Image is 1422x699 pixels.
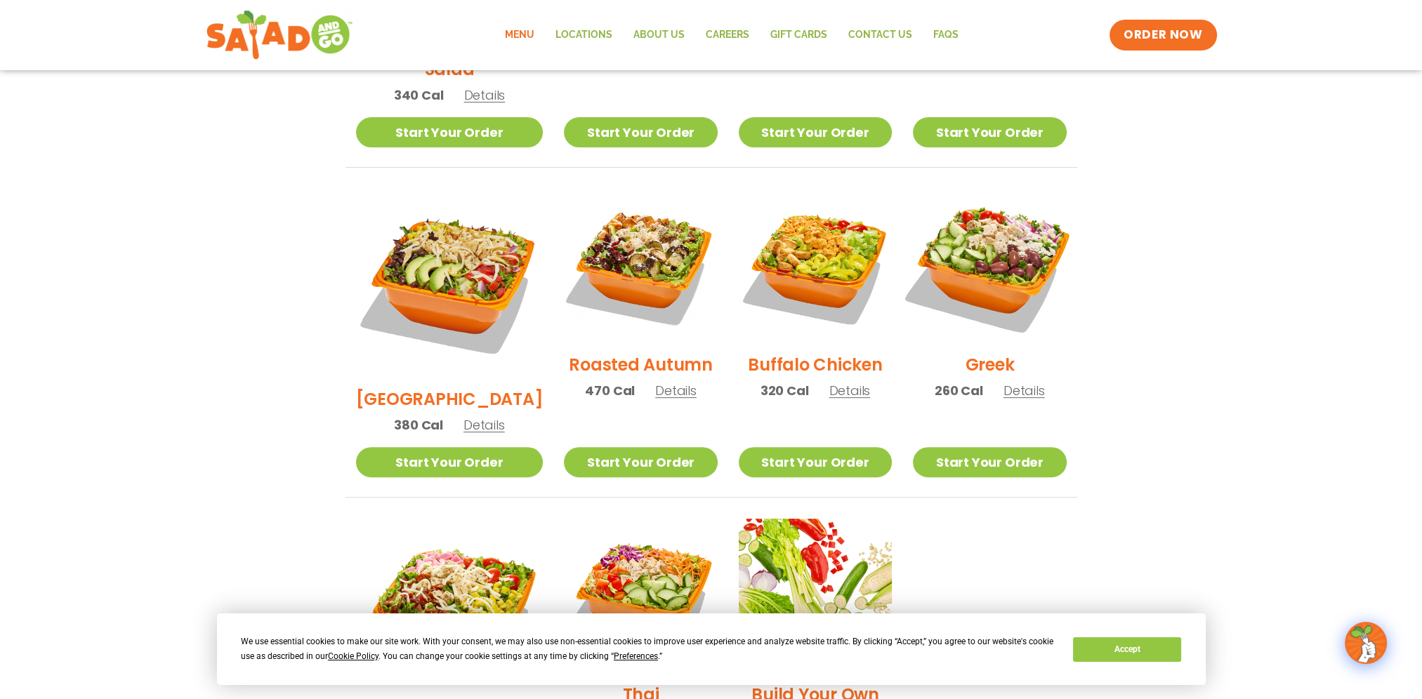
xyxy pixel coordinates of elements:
img: Product photo for Thai Salad [564,519,717,672]
span: 380 Cal [394,415,443,434]
img: wpChatIcon [1346,623,1385,663]
span: Preferences [614,651,658,661]
a: Start Your Order [913,117,1066,147]
button: Accept [1073,637,1181,662]
span: Cookie Policy [328,651,378,661]
div: Cookie Consent Prompt [217,613,1206,685]
a: FAQs [923,19,969,51]
span: Details [829,382,870,399]
a: Start Your Order [739,117,892,147]
h2: Greek [965,352,1014,377]
span: Details [463,416,505,434]
h2: Buffalo Chicken [748,352,882,377]
a: Menu [494,19,545,51]
span: ORDER NOW [1124,27,1202,44]
img: Product photo for Greek Salad [900,175,1079,355]
img: Product photo for Buffalo Chicken Salad [739,189,892,342]
img: Product photo for Build Your Own [739,519,892,672]
a: Locations [545,19,623,51]
a: About Us [623,19,695,51]
a: Start Your Order [564,117,717,147]
img: new-SAG-logo-768×292 [206,7,354,63]
a: Start Your Order [913,447,1066,477]
span: 320 Cal [761,381,809,400]
span: 260 Cal [935,381,983,400]
a: Start Your Order [356,447,544,477]
a: ORDER NOW [1110,20,1216,51]
a: Start Your Order [739,447,892,477]
a: Start Your Order [564,447,717,477]
a: Contact Us [838,19,923,51]
span: Details [1003,382,1045,399]
img: Product photo for BBQ Ranch Salad [356,189,544,376]
span: Details [463,86,505,104]
div: We use essential cookies to make our site work. With your consent, we may also use non-essential ... [241,634,1056,664]
span: Details [655,382,697,399]
a: Careers [695,19,760,51]
h2: Roasted Autumn [569,352,713,377]
span: 470 Cal [585,381,635,400]
a: GIFT CARDS [760,19,838,51]
h2: [GEOGRAPHIC_DATA] [356,387,544,411]
nav: Menu [494,19,969,51]
img: Product photo for Roasted Autumn Salad [564,189,717,342]
a: Start Your Order [356,117,544,147]
span: 340 Cal [394,86,444,105]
